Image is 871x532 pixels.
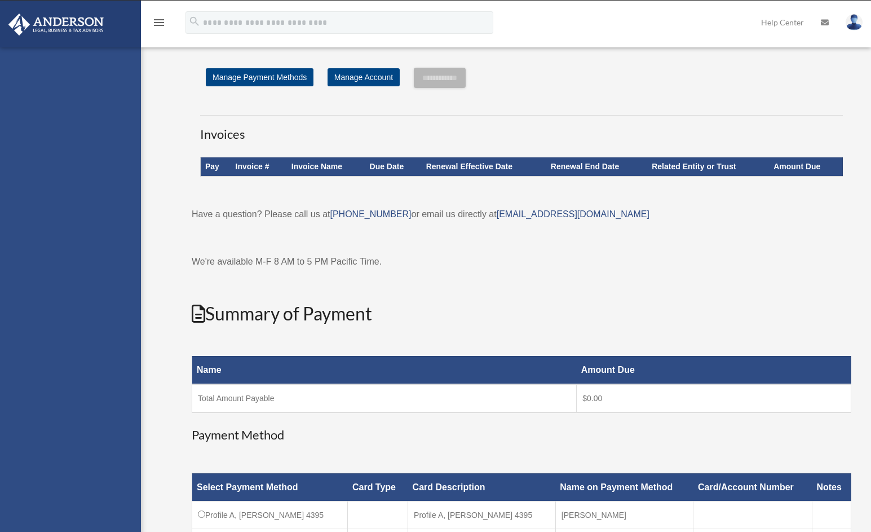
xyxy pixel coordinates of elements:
h2: Summary of Payment [192,301,851,327]
th: Card/Account Number [693,473,812,501]
th: Renewal Effective Date [422,157,546,177]
td: Profile A, [PERSON_NAME] 4395 [192,501,348,529]
th: Name on Payment Method [555,473,693,501]
th: Select Payment Method [192,473,348,501]
th: Notes [812,473,851,501]
a: Manage Payment Methods [206,68,313,86]
i: search [188,15,201,28]
th: Related Entity or Trust [647,157,769,177]
img: Anderson Advisors Platinum Portal [5,14,107,36]
a: menu [152,20,166,29]
th: Invoice Name [287,157,365,177]
th: Name [192,356,577,384]
h3: Payment Method [192,427,851,444]
p: Have a question? Please call us at or email us directly at [192,206,851,222]
th: Invoice # [231,157,287,177]
td: Profile A, [PERSON_NAME] 4395 [408,501,556,529]
i: menu [152,16,166,29]
th: Due Date [365,157,422,177]
td: Total Amount Payable [192,384,577,412]
th: Amount Due [769,157,842,177]
img: User Pic [846,14,863,30]
th: Pay [201,157,231,177]
th: Renewal End Date [546,157,647,177]
a: Manage Account [328,68,400,86]
th: Card Type [348,473,408,501]
th: Amount Due [577,356,851,384]
th: Card Description [408,473,556,501]
h3: Invoices [200,115,843,143]
td: [PERSON_NAME] [555,501,693,529]
p: We're available M-F 8 AM to 5 PM Pacific Time. [192,254,851,270]
a: [EMAIL_ADDRESS][DOMAIN_NAME] [497,209,649,219]
td: $0.00 [577,384,851,412]
a: [PHONE_NUMBER] [330,209,411,219]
